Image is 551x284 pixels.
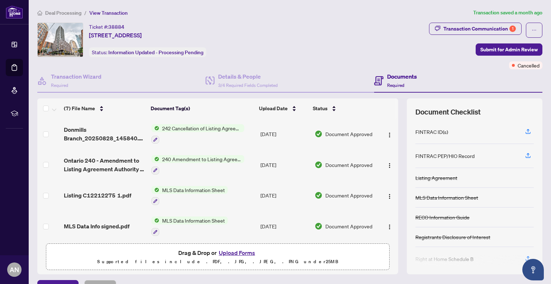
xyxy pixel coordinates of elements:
div: Status: [89,47,206,57]
img: Document Status [315,191,322,199]
span: Document Approved [325,161,372,169]
img: Document Status [315,161,322,169]
div: 1 [509,25,516,32]
span: 240 Amendment to Listing Agreement - Authority to Offer for Sale Price Change/Extension/Amendment(s) [159,155,244,163]
h4: Transaction Wizard [51,72,102,81]
button: Status Icon240 Amendment to Listing Agreement - Authority to Offer for Sale Price Change/Extensio... [151,155,244,174]
h4: Documents [387,72,417,81]
span: Cancelled [518,61,540,69]
th: Upload Date [256,98,310,118]
span: Drag & Drop orUpload FormsSupported files include .PDF, .JPG, .JPEG, .PNG under25MB [46,244,389,270]
span: Status [313,104,328,112]
button: Submit for Admin Review [476,43,542,56]
span: Information Updated - Processing Pending [108,49,203,56]
span: 38884 [108,24,124,30]
h4: Details & People [218,72,278,81]
span: View Transaction [89,10,128,16]
button: Logo [384,159,395,171]
img: Status Icon [151,124,159,132]
img: Logo [387,163,392,168]
div: MLS Data Information Sheet [415,194,478,201]
span: [STREET_ADDRESS] [89,31,142,39]
div: FINTRAC PEP/HIO Record [415,152,475,160]
div: Listing Agreement [415,174,457,182]
button: Upload Forms [217,248,257,257]
span: Document Approved [325,222,372,230]
span: Document Checklist [415,107,481,117]
div: FINTRAC ID(s) [415,128,448,136]
img: Document Status [315,222,322,230]
div: Registrants Disclosure of Interest [415,233,490,241]
span: Required [51,83,68,88]
button: Transaction Communication1 [429,23,522,35]
td: [DATE] [258,149,312,180]
span: Submit for Admin Review [480,44,538,55]
span: AN [10,265,19,275]
img: Logo [387,194,392,199]
span: MLS Data Information Sheet [159,217,228,224]
span: Ontario 240 - Amendment to Listing Agreement Authority to Offer for Sale Price Change_Extensio.pdf [64,156,145,173]
img: IMG-C12212275_1.jpg [38,23,83,57]
button: Status IconMLS Data Information Sheet [151,217,228,236]
span: 242 Cancellation of Listing Agreement - Authority to Offer for Sale [159,124,244,132]
button: Logo [384,190,395,201]
span: Document Approved [325,130,372,138]
button: Logo [384,128,395,140]
span: 3/4 Required Fields Completed [218,83,278,88]
img: Document Status [315,130,322,138]
td: [DATE] [258,211,312,242]
div: Ticket #: [89,23,124,31]
td: [DATE] [258,118,312,149]
article: Transaction saved a month ago [473,9,542,17]
span: Deal Processing [45,10,81,16]
span: MLS Data Info signed.pdf [64,222,129,231]
li: / [84,9,86,17]
span: home [37,10,42,15]
span: Donmills Branch_20250828_145840.pdf [64,125,145,143]
span: ellipsis [532,28,537,33]
img: Status Icon [151,186,159,194]
span: (7) File Name [64,104,95,112]
img: Logo [387,132,392,138]
span: Drag & Drop or [178,248,257,257]
span: Required [387,83,404,88]
span: MLS Data Information Sheet [159,186,228,194]
td: [DATE] [258,180,312,211]
th: (7) File Name [61,98,148,118]
th: Status [310,98,377,118]
p: Supported files include .PDF, .JPG, .JPEG, .PNG under 25 MB [51,257,385,266]
div: Transaction Communication [443,23,516,34]
img: Status Icon [151,217,159,224]
th: Document Tag(s) [148,98,256,118]
button: Logo [384,220,395,232]
span: Document Approved [325,191,372,199]
img: Logo [387,224,392,230]
button: Open asap [522,259,544,280]
img: Status Icon [151,155,159,163]
span: Upload Date [259,104,288,112]
div: RECO Information Guide [415,213,470,221]
span: Listing C12212275 1.pdf [64,191,131,200]
button: Status IconMLS Data Information Sheet [151,186,228,205]
img: logo [6,5,23,19]
button: Status Icon242 Cancellation of Listing Agreement - Authority to Offer for Sale [151,124,244,144]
